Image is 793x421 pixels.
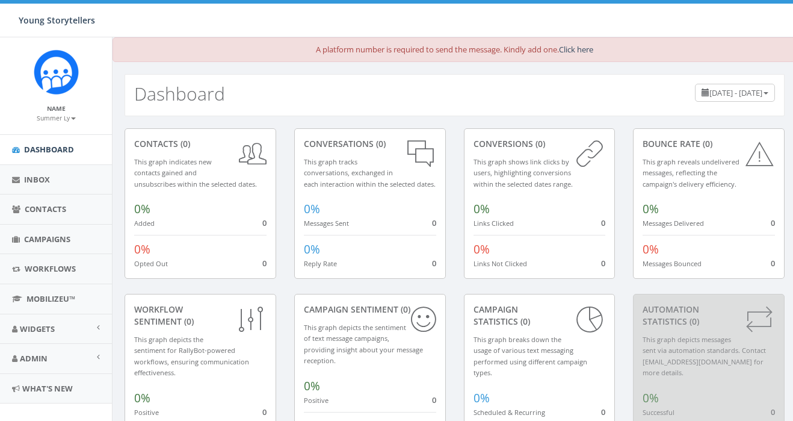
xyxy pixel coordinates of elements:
small: Links Not Clicked [474,259,527,268]
span: 0 [771,407,775,417]
span: Inbox [24,174,50,185]
span: (0) [374,138,386,149]
span: 0 [432,258,436,269]
span: (0) [533,138,545,149]
small: Reply Rate [304,259,337,268]
span: 0 [601,258,605,269]
small: Successful [643,408,674,417]
span: 0% [304,378,320,394]
span: 0% [474,201,490,217]
small: This graph depicts the sentiment of text message campaigns, providing insight about your message ... [304,323,423,366]
span: Campaigns [24,234,70,245]
span: 0% [134,201,150,217]
span: 0 [432,217,436,228]
span: Workflows [25,263,76,274]
span: Contacts [25,204,66,214]
div: Campaign Sentiment [304,304,436,316]
span: Young Storytellers [19,14,95,26]
span: Admin [20,353,48,364]
small: Messages Bounced [643,259,702,268]
span: 0% [474,390,490,406]
span: (0) [700,138,712,149]
div: conversations [304,138,436,150]
span: (0) [182,316,194,327]
span: Widgets [20,323,55,334]
span: 0 [601,407,605,417]
div: Workflow Sentiment [134,304,267,328]
span: 0% [304,242,320,257]
span: 0 [771,258,775,269]
span: 0 [432,394,436,405]
div: Campaign Statistics [474,304,606,328]
span: (0) [687,316,699,327]
small: This graph breaks down the usage of various text messaging performed using different campaign types. [474,335,587,378]
span: [DATE] - [DATE] [709,87,762,98]
small: This graph shows link clicks by users, highlighting conversions within the selected dates range. [474,157,573,189]
div: conversions [474,138,606,150]
span: MobilizeU™ [26,293,75,304]
span: 0% [134,242,150,257]
small: Positive [304,396,329,405]
small: Positive [134,408,159,417]
span: 0% [643,390,659,406]
small: Summer Ly [37,114,76,122]
small: Scheduled & Recurring [474,408,545,417]
span: 0% [643,242,659,257]
small: Messages Delivered [643,219,704,228]
a: Click here [559,44,593,55]
small: This graph reveals undelivered messages, reflecting the campaign's delivery efficiency. [643,157,739,189]
small: Added [134,219,155,228]
span: (0) [398,304,410,315]
small: This graph depicts messages sent via automation standards. Contact [EMAIL_ADDRESS][DOMAIN_NAME] f... [643,335,766,378]
span: 0 [262,407,267,417]
span: 0 [601,217,605,228]
div: Automation Statistics [643,304,775,328]
span: Dashboard [24,144,74,155]
span: 0 [771,217,775,228]
small: Links Clicked [474,219,514,228]
small: Opted Out [134,259,168,268]
span: 0 [262,217,267,228]
span: 0% [304,201,320,217]
span: 0% [643,201,659,217]
small: This graph depicts the sentiment for RallyBot-powered workflows, ensuring communication effective... [134,335,249,378]
h2: Dashboard [134,84,225,104]
span: (0) [178,138,190,149]
small: This graph indicates new contacts gained and unsubscribes within the selected dates. [134,157,257,189]
span: (0) [518,316,530,327]
span: 0% [134,390,150,406]
img: Rally_Corp_Icon_1.png [34,49,79,95]
div: Bounce Rate [643,138,775,150]
a: Summer Ly [37,112,76,123]
small: Name [47,104,66,113]
small: Messages Sent [304,219,349,228]
div: contacts [134,138,267,150]
span: 0 [262,258,267,269]
span: 0% [474,242,490,257]
small: This graph tracks conversations, exchanged in each interaction within the selected dates. [304,157,436,189]
span: What's New [22,383,73,394]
